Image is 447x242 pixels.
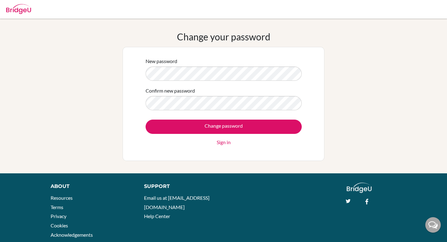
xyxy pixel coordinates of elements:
label: Confirm new password [146,87,195,94]
img: logo_white@2x-f4f0deed5e89b7ecb1c2cc34c3e3d731f90f0f143d5ea2071677605dd97b5244.png [347,183,372,193]
div: Support [144,183,217,190]
input: Change password [146,120,302,134]
label: New password [146,57,177,65]
a: Sign in [217,139,231,146]
a: Resources [51,195,73,201]
a: Terms [51,204,63,210]
a: Help Center [144,213,170,219]
img: Bridge-U [6,4,31,14]
a: Privacy [51,213,66,219]
h1: Change your password [177,31,270,42]
a: Cookies [51,222,68,228]
a: Email us at [EMAIL_ADDRESS][DOMAIN_NAME] [144,195,210,210]
a: Acknowledgements [51,232,93,238]
div: About [51,183,130,190]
